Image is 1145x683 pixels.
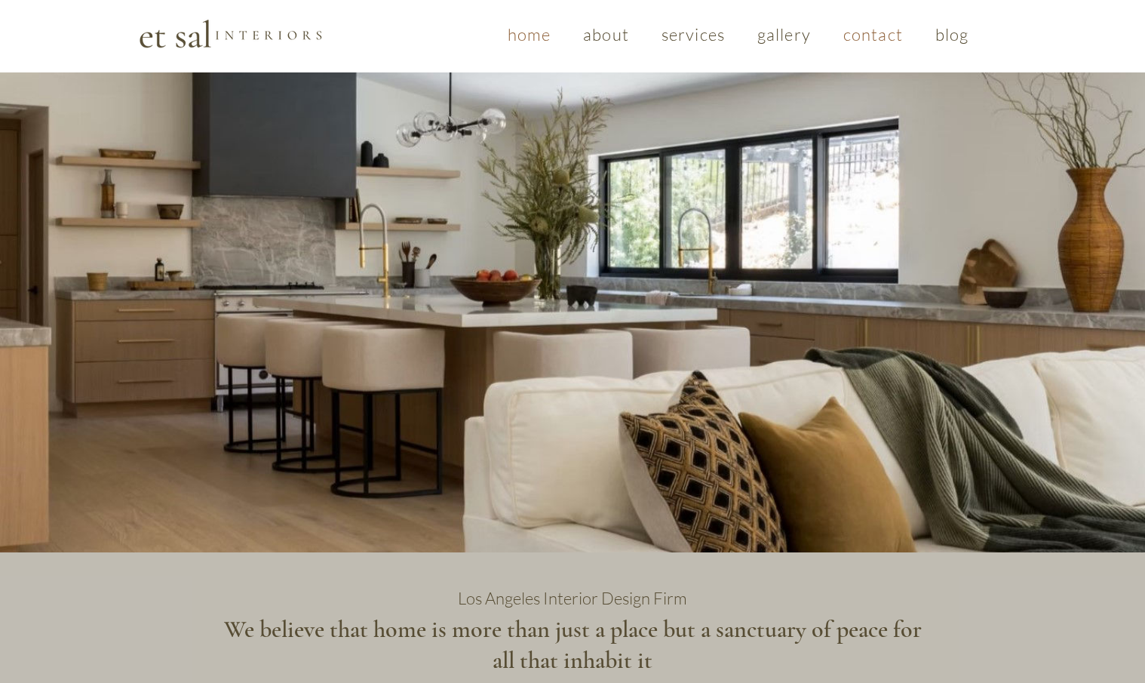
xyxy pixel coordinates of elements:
[843,24,903,45] span: contact
[224,614,922,674] span: We believe that home is more than just a place but a sanctuary of peace for all that inhabit it
[138,18,323,49] img: Et Sal Logo
[458,588,687,608] span: Los Angeles Interior Design Firm
[570,17,643,52] a: about
[922,17,982,52] a: blog
[744,17,824,52] a: gallery
[583,24,629,45] span: about
[494,17,564,52] a: home
[662,24,725,45] span: services
[508,24,551,45] span: home
[757,24,811,45] span: gallery
[494,17,982,52] nav: Site
[648,17,738,52] a: services
[935,24,968,45] span: blog
[830,17,916,52] a: contact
